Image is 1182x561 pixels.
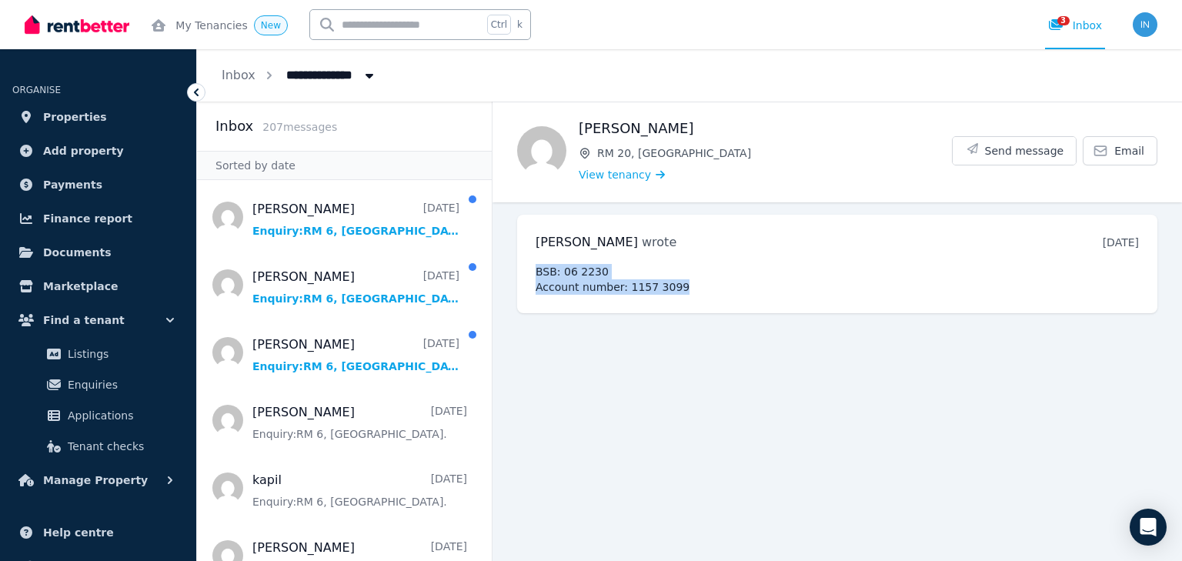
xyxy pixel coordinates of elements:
[1133,12,1157,37] img: info@museliving.com.au
[12,517,184,548] a: Help centre
[252,471,467,509] a: kapil[DATE]Enquiry:RM 6, [GEOGRAPHIC_DATA].
[12,465,184,496] button: Manage Property
[536,264,1139,295] pre: BSB: 06 2230 Account number: 1157 3099
[517,18,523,31] span: k
[43,471,148,489] span: Manage Property
[215,115,253,137] h2: Inbox
[12,85,61,95] span: ORGANISE
[487,15,511,35] span: Ctrl
[1057,16,1070,25] span: 3
[222,68,255,82] a: Inbox
[12,305,184,336] button: Find a tenant
[43,243,112,262] span: Documents
[1103,236,1139,249] time: [DATE]
[536,235,638,249] span: [PERSON_NAME]
[12,203,184,234] a: Finance report
[68,406,172,425] span: Applications
[252,268,459,306] a: [PERSON_NAME][DATE]Enquiry:RM 6, [GEOGRAPHIC_DATA].
[12,271,184,302] a: Marketplace
[18,339,178,369] a: Listings
[12,135,184,166] a: Add property
[1114,143,1144,159] span: Email
[579,118,952,139] h1: [PERSON_NAME]
[18,400,178,431] a: Applications
[25,13,129,36] img: RentBetter
[43,108,107,126] span: Properties
[18,369,178,400] a: Enquiries
[12,169,184,200] a: Payments
[262,121,337,133] span: 207 message s
[579,167,651,182] span: View tenancy
[642,235,676,249] span: wrote
[68,345,172,363] span: Listings
[252,200,459,239] a: [PERSON_NAME][DATE]Enquiry:RM 6, [GEOGRAPHIC_DATA].
[517,126,566,175] img: Jessica Wan
[985,143,1064,159] span: Send message
[12,102,184,132] a: Properties
[68,437,172,456] span: Tenant checks
[597,145,952,161] span: RM 20, [GEOGRAPHIC_DATA]
[1048,18,1102,33] div: Inbox
[43,142,124,160] span: Add property
[252,403,467,442] a: [PERSON_NAME][DATE]Enquiry:RM 6, [GEOGRAPHIC_DATA].
[197,49,402,102] nav: Breadcrumb
[18,431,178,462] a: Tenant checks
[1083,136,1157,165] a: Email
[43,277,118,296] span: Marketplace
[261,20,281,31] span: New
[197,151,492,180] div: Sorted by date
[953,137,1077,165] button: Send message
[252,336,459,374] a: [PERSON_NAME][DATE]Enquiry:RM 6, [GEOGRAPHIC_DATA].
[68,376,172,394] span: Enquiries
[43,523,114,542] span: Help centre
[579,167,665,182] a: View tenancy
[43,175,102,194] span: Payments
[1130,509,1167,546] div: Open Intercom Messenger
[43,311,125,329] span: Find a tenant
[43,209,132,228] span: Finance report
[12,237,184,268] a: Documents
